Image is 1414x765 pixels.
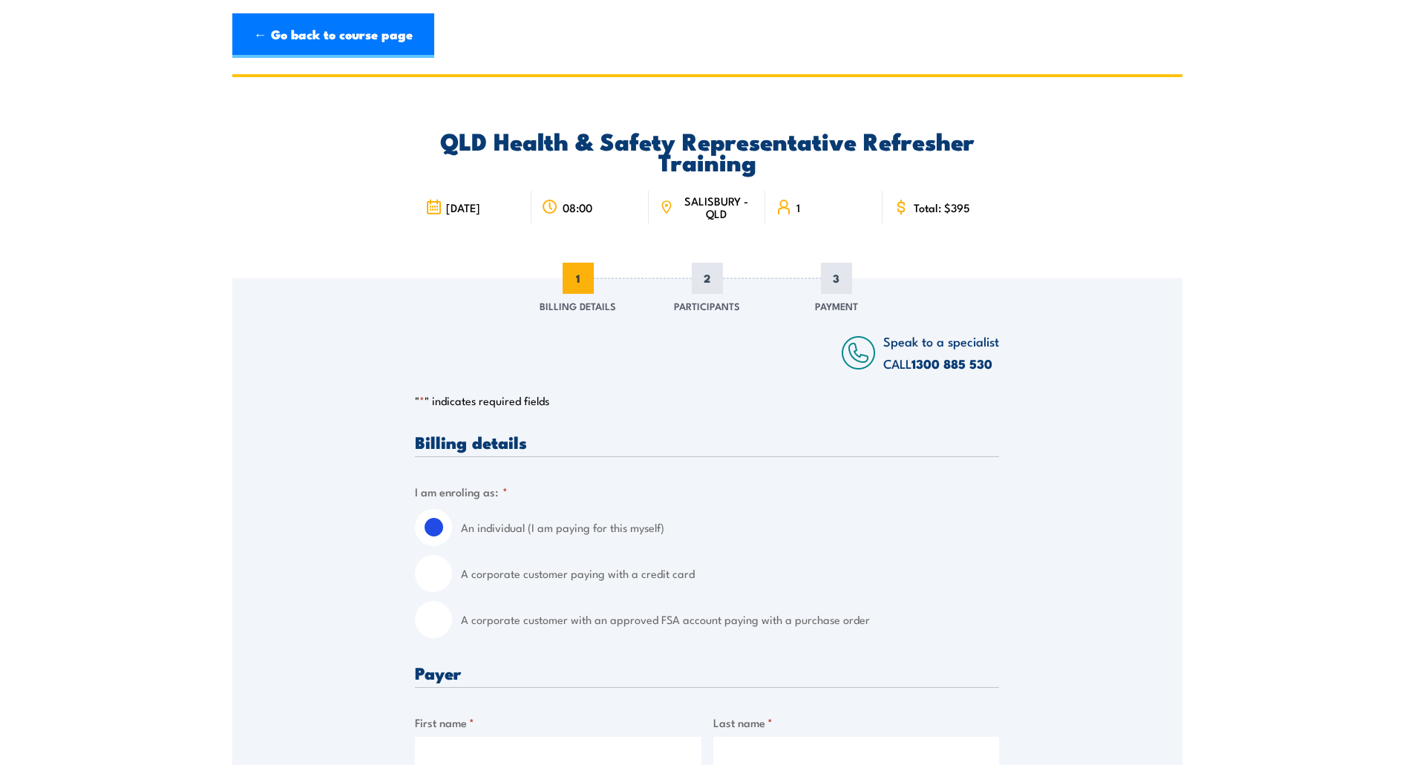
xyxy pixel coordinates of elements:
span: 1 [563,263,594,294]
a: 1300 885 530 [911,354,992,373]
span: [DATE] [446,201,480,214]
span: Participants [674,298,740,313]
span: Billing Details [540,298,616,313]
label: A corporate customer paying with a credit card [461,555,999,592]
h3: Billing details [415,433,999,450]
legend: I am enroling as: [415,483,508,500]
span: 2 [692,263,723,294]
h3: Payer [415,664,999,681]
label: A corporate customer with an approved FSA account paying with a purchase order [461,601,999,638]
label: An individual (I am paying for this myself) [461,509,999,546]
span: 1 [796,201,800,214]
a: ← Go back to course page [232,13,434,58]
span: 08:00 [563,201,592,214]
span: Total: $395 [914,201,970,214]
span: Payment [815,298,858,313]
label: Last name [713,714,1000,731]
span: 3 [821,263,852,294]
span: Speak to a specialist CALL [883,332,999,372]
label: First name [415,714,701,731]
p: " " indicates required fields [415,393,999,408]
h2: QLD Health & Safety Representative Refresher Training [415,130,999,171]
span: SALISBURY - QLD [678,194,755,220]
